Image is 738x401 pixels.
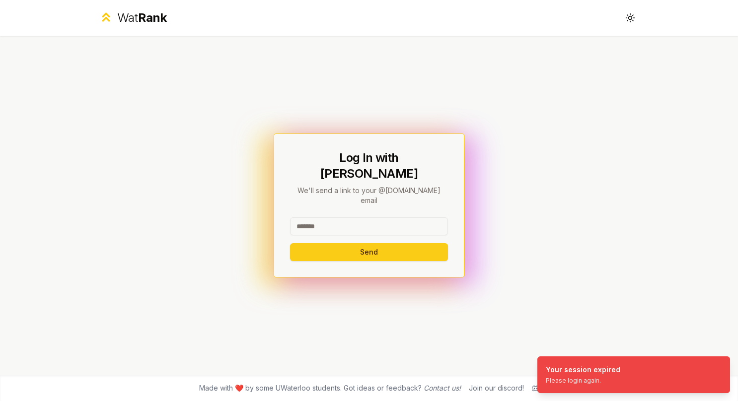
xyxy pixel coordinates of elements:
[117,10,167,26] div: Wat
[290,186,448,205] p: We'll send a link to your @[DOMAIN_NAME] email
[290,150,448,182] h1: Log In with [PERSON_NAME]
[99,10,167,26] a: WatRank
[546,365,620,375] div: Your session expired
[424,384,461,392] a: Contact us!
[290,243,448,261] button: Send
[138,10,167,25] span: Rank
[546,377,620,385] div: Please login again.
[469,383,524,393] div: Join our discord!
[199,383,461,393] span: Made with ❤️ by some UWaterloo students. Got ideas or feedback?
